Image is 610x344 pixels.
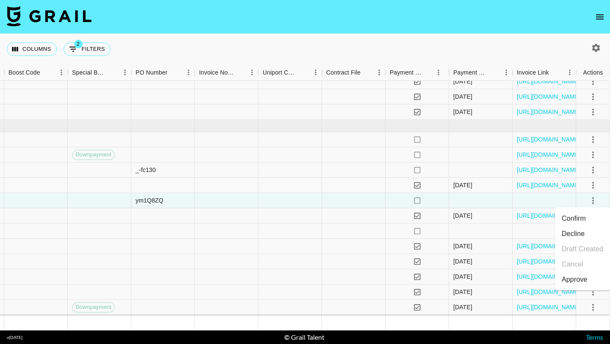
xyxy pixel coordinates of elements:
[586,105,600,119] button: select merge strategy
[517,272,581,281] a: [URL][DOMAIN_NAME]
[136,64,167,81] div: PO Number
[517,77,581,86] a: [URL][DOMAIN_NAME]
[453,77,472,86] div: 7/28/2025
[517,303,581,311] a: [URL][DOMAIN_NAME]
[586,132,600,147] button: select merge strategy
[517,211,581,220] a: [URL][DOMAIN_NAME]
[167,67,179,78] button: Sort
[453,181,472,189] div: 8/26/2025
[68,64,131,81] div: Special Booking Type
[195,64,258,81] div: Invoice Notes
[517,242,581,250] a: [URL][DOMAIN_NAME]
[517,64,549,81] div: Invoice Link
[586,178,600,192] button: select merge strategy
[136,166,156,174] div: _-fc130
[517,166,581,174] a: [URL][DOMAIN_NAME]
[517,288,581,296] a: [URL][DOMAIN_NAME]
[8,64,40,81] div: Boost Code
[555,211,610,226] li: Confirm
[576,64,610,81] div: Actions
[107,67,119,78] button: Sort
[517,108,581,116] a: [URL][DOMAIN_NAME]
[586,300,600,314] button: select merge strategy
[563,66,576,79] button: Menu
[385,64,449,81] div: Payment Sent
[453,257,472,266] div: 8/13/2025
[74,40,83,48] span: 2
[64,42,111,56] button: Show filters
[7,335,22,340] div: v [DATE]
[360,67,372,78] button: Sort
[234,67,246,78] button: Sort
[488,67,500,78] button: Sort
[453,242,472,250] div: 8/19/2025
[517,135,581,144] a: [URL][DOMAIN_NAME]
[373,66,385,79] button: Menu
[72,151,114,159] span: Downpayment
[182,66,195,79] button: Menu
[246,66,258,79] button: Menu
[562,275,588,285] div: Approve
[72,64,107,81] div: Special Booking Type
[136,196,164,205] div: ym1Q8ZQ
[390,64,423,81] div: Payment Sent
[586,89,600,104] button: select merge strategy
[517,150,581,159] a: [URL][DOMAIN_NAME]
[7,6,91,26] img: Grail Talent
[131,64,195,81] div: PO Number
[453,64,488,81] div: Payment Sent Date
[432,66,445,79] button: Menu
[586,147,600,162] button: select merge strategy
[4,64,68,81] div: Boost Code
[309,66,322,79] button: Menu
[555,226,610,241] li: Decline
[586,74,600,89] button: select merge strategy
[7,42,57,56] button: Select columns
[423,67,435,78] button: Sort
[40,67,52,78] button: Sort
[326,64,360,81] div: Contract File
[55,66,68,79] button: Menu
[453,303,472,311] div: 8/20/2025
[583,64,603,81] div: Actions
[119,66,131,79] button: Menu
[453,288,472,296] div: 8/11/2025
[453,108,472,116] div: 7/14/2025
[500,66,513,79] button: Menu
[586,333,603,341] a: Terms
[72,303,114,311] span: Downpayment
[258,64,322,81] div: Uniport Contact Email
[449,64,513,81] div: Payment Sent Date
[586,285,600,299] button: select merge strategy
[517,92,581,101] a: [URL][DOMAIN_NAME]
[322,64,385,81] div: Contract File
[297,67,309,78] button: Sort
[453,272,472,281] div: 8/19/2025
[517,181,581,189] a: [URL][DOMAIN_NAME]
[586,193,600,208] button: select merge strategy
[453,211,472,220] div: 8/13/2025
[199,64,234,81] div: Invoice Notes
[284,333,324,341] div: © Grail Talent
[586,163,600,177] button: select merge strategy
[263,64,297,81] div: Uniport Contact Email
[453,92,472,101] div: 7/7/2025
[549,67,561,78] button: Sort
[513,64,576,81] div: Invoice Link
[591,8,608,25] button: open drawer
[517,257,581,266] a: [URL][DOMAIN_NAME]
